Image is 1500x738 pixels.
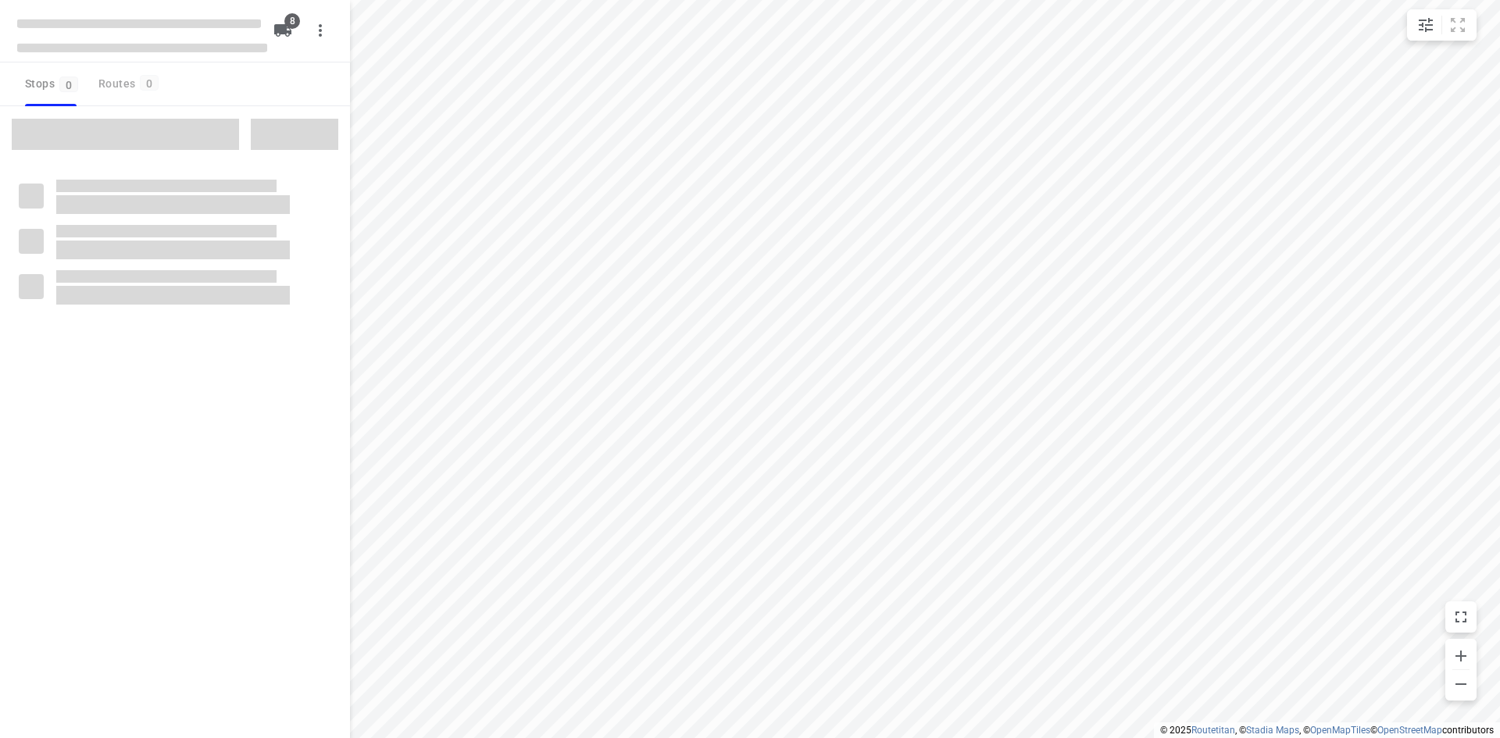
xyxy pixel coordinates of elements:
[1410,9,1441,41] button: Map settings
[1191,725,1235,736] a: Routetitan
[1377,725,1442,736] a: OpenStreetMap
[1310,725,1370,736] a: OpenMapTiles
[1246,725,1299,736] a: Stadia Maps
[1407,9,1477,41] div: small contained button group
[1160,725,1494,736] li: © 2025 , © , © © contributors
